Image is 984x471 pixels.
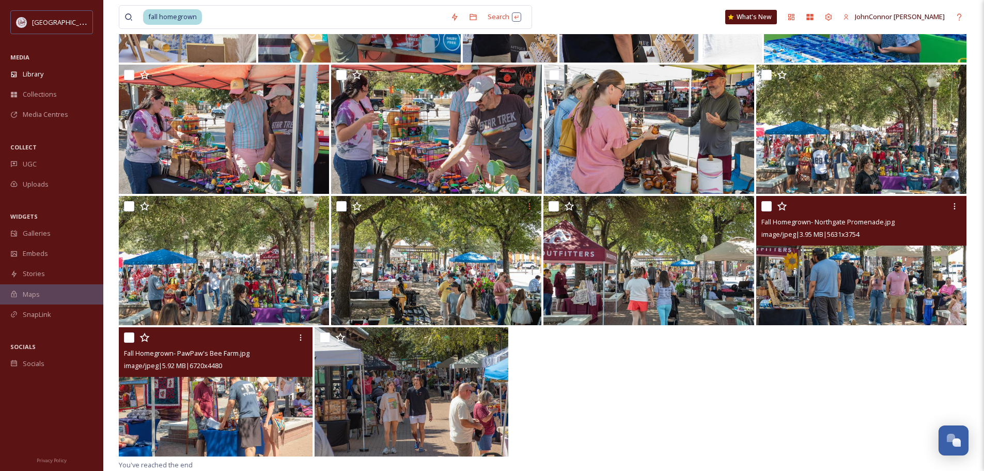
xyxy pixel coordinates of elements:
[23,89,57,99] span: Collections
[10,53,29,61] span: MEDIA
[23,310,51,320] span: SnapLink
[482,7,526,27] div: Search
[23,159,37,169] span: UGC
[725,10,777,24] a: What's New
[315,327,508,457] img: Fall Homegrown- Northgate Promenade.jpg
[331,65,541,194] img: Fall Homegrown.jpg
[855,12,945,21] span: JohnConnor [PERSON_NAME]
[143,9,202,24] span: fall homegrown
[23,359,44,369] span: Socials
[10,212,38,220] span: WIDGETS
[23,69,43,79] span: Library
[756,65,966,194] img: Fall Homegrown- Northgate Promenade.jpg
[17,17,27,27] img: CollegeStation_Visit_Bug_Color.png
[23,229,51,238] span: Galleries
[23,179,49,189] span: Uploads
[544,65,754,194] img: Fall Homegrown.jpg
[119,460,193,469] span: You've reached the end
[543,196,754,325] img: Fall Homegrown- Northgate Promenade.jpg
[124,361,222,370] span: image/jpeg | 5.92 MB | 6720 x 4480
[37,453,67,466] a: Privacy Policy
[124,348,249,358] span: Fall Homegrown- PawPaw's Bee Farm.jpg
[756,196,966,325] img: Fall Homegrown- Northgate Promenade.jpg
[939,426,969,455] button: Open Chat
[331,196,541,325] img: Fall Homegrown- Northgate Promenade.jpg
[32,17,98,27] span: [GEOGRAPHIC_DATA]
[119,65,329,194] img: Fall Homegrown.jpg
[119,196,329,325] img: Fall Homegrown- Northgate Promenade.jpg
[23,269,45,279] span: Stories
[23,290,40,299] span: Maps
[838,7,950,27] a: JohnConnor [PERSON_NAME]
[10,343,36,351] span: SOCIALS
[761,230,860,239] span: image/jpeg | 3.95 MB | 5631 x 3754
[23,110,68,119] span: Media Centres
[761,217,895,226] span: Fall Homegrown- Northgate Promenade.jpg
[10,143,37,151] span: COLLECT
[37,457,67,464] span: Privacy Policy
[23,249,48,259] span: Embeds
[119,327,313,457] img: Fall Homegrown- PawPaw's Bee Farm.jpg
